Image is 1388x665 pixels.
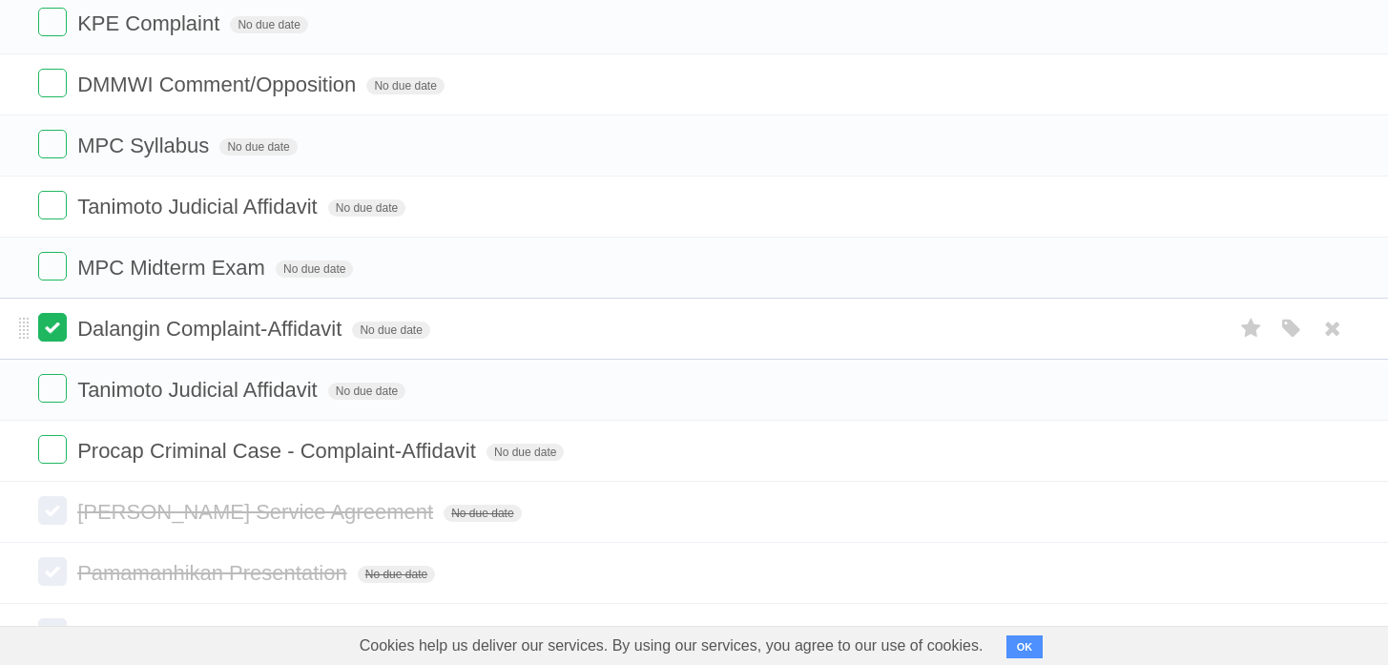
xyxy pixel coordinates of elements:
[77,73,361,96] span: DMMWI Comment/Opposition
[77,561,352,585] span: Pamamanhikan Presentation
[230,16,307,33] span: No due date
[328,199,405,217] span: No due date
[38,191,67,219] label: Done
[38,252,67,281] label: Done
[77,317,346,341] span: Dalangin Complaint-Affidavit
[77,378,322,402] span: Tanimoto Judicial Affidavit
[38,435,67,464] label: Done
[352,322,429,339] span: No due date
[77,11,224,35] span: KPE Complaint
[77,134,214,157] span: MPC Syllabus
[444,505,521,522] span: No due date
[77,500,438,524] span: [PERSON_NAME] Service Agreement
[38,69,67,97] label: Done
[38,374,67,403] label: Done
[38,8,67,36] label: Done
[341,627,1003,665] span: Cookies help us deliver our services. By using our services, you agree to our use of cookies.
[219,138,297,156] span: No due date
[77,256,270,280] span: MPC Midterm Exam
[77,439,481,463] span: Procap Criminal Case - Complaint-Affidavit
[77,622,426,646] span: Goldmarc - FTS Settlement Proposal
[1233,313,1270,344] label: Star task
[77,195,322,218] span: Tanimoto Judicial Affidavit
[487,444,564,461] span: No due date
[366,77,444,94] span: No due date
[38,496,67,525] label: Done
[1006,635,1044,658] button: OK
[38,313,67,342] label: Done
[276,260,353,278] span: No due date
[358,566,435,583] span: No due date
[38,130,67,158] label: Done
[38,618,67,647] label: Done
[328,383,405,400] span: No due date
[38,557,67,586] label: Done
